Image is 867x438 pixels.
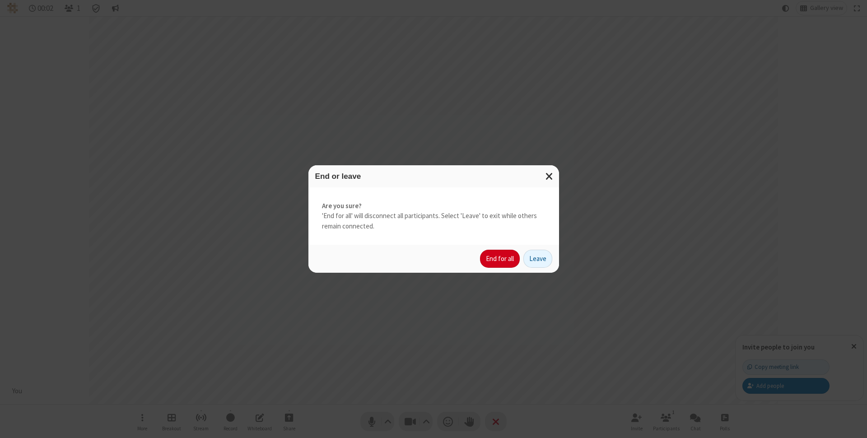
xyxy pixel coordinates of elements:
h3: End or leave [315,172,552,181]
button: Close modal [540,165,559,187]
button: Leave [523,250,552,268]
div: 'End for all' will disconnect all participants. Select 'Leave' to exit while others remain connec... [308,187,559,245]
strong: Are you sure? [322,201,545,211]
button: End for all [480,250,520,268]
